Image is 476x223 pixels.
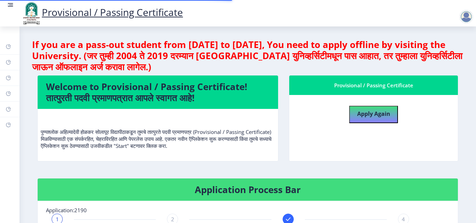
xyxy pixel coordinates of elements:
span: 1 [56,216,59,223]
span: 4 [402,216,405,223]
h4: Application Process Bar [46,184,450,195]
span: Application:2190 [46,207,87,214]
span: 2 [171,216,174,223]
h4: If you are a pass-out student from [DATE] to [DATE], You need to apply offline by visiting the Un... [32,39,463,72]
a: Provisional / Passing Certificate [21,6,183,19]
b: Apply Again [357,110,390,118]
div: Provisional / Passing Certificate [298,81,450,89]
p: पुण्यश्लोक अहिल्यादेवी होळकर सोलापूर विद्यापीठाकडून तुमचे तात्पुरते पदवी प्रमाणपत्र (Provisional ... [41,114,275,149]
img: logo [21,1,42,25]
h4: Welcome to Provisional / Passing Certificate! तात्पुरती पदवी प्रमाणपत्रात आपले स्वागत आहे! [46,81,270,103]
button: Apply Again [349,106,398,123]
